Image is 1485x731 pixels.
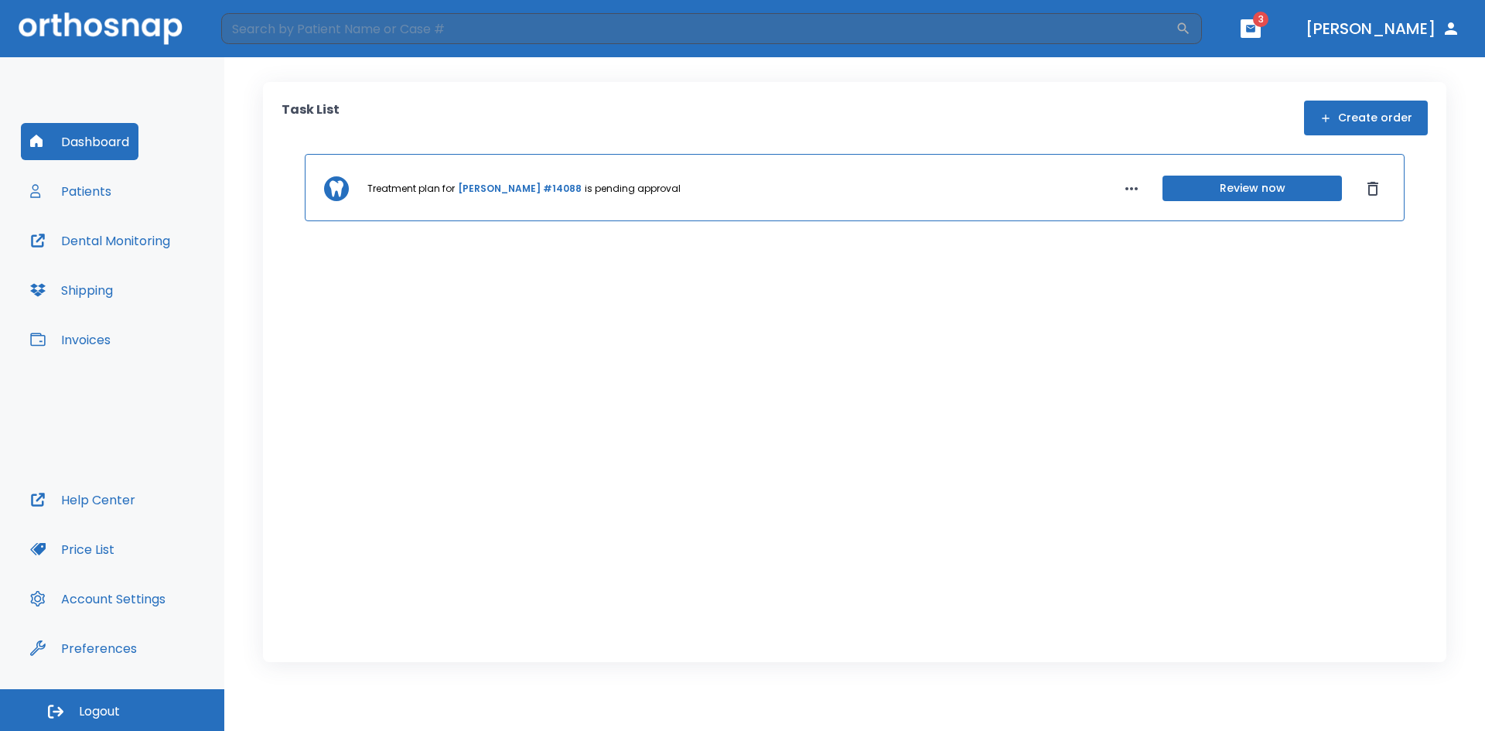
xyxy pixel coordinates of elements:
[1360,176,1385,201] button: Dismiss
[21,580,175,617] button: Account Settings
[1299,15,1466,43] button: [PERSON_NAME]
[21,630,146,667] button: Preferences
[21,531,124,568] button: Price List
[221,13,1176,44] input: Search by Patient Name or Case #
[1304,101,1428,135] button: Create order
[585,182,681,196] p: is pending approval
[367,182,455,196] p: Treatment plan for
[21,222,179,259] button: Dental Monitoring
[79,703,120,720] span: Logout
[21,272,122,309] button: Shipping
[1162,176,1342,201] button: Review now
[21,173,121,210] button: Patients
[458,182,582,196] a: [PERSON_NAME] #14088
[19,12,183,44] img: Orthosnap
[282,101,340,135] p: Task List
[21,321,120,358] button: Invoices
[21,481,145,518] button: Help Center
[21,123,138,160] button: Dashboard
[1253,12,1268,27] span: 3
